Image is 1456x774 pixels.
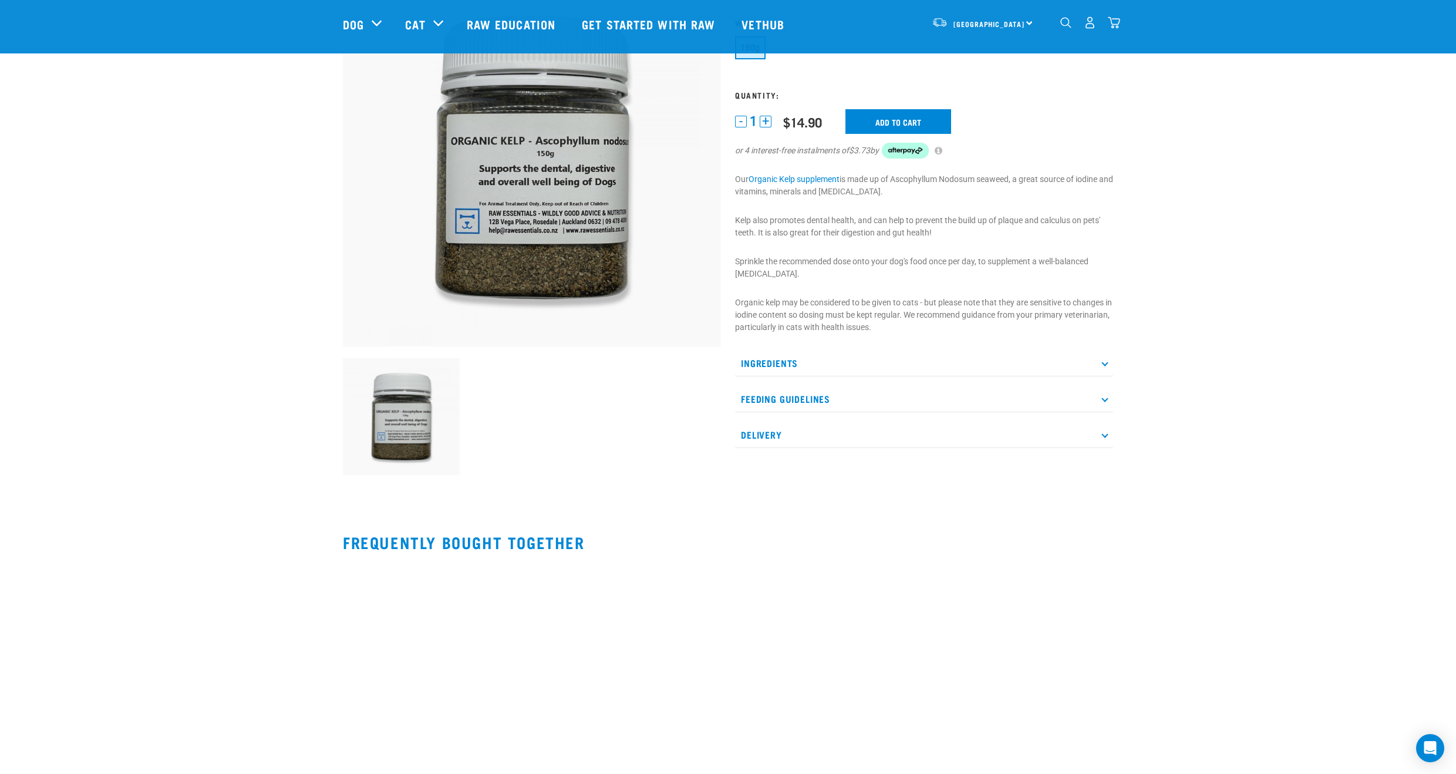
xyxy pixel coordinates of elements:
p: Delivery [735,422,1113,448]
p: Our is made up of Ascophyllum Nodosum seaweed, a great source of iodine and vitamins, minerals an... [735,173,1113,198]
img: van-moving.png [932,17,948,28]
a: Vethub [730,1,799,48]
img: home-icon-1@2x.png [1060,17,1071,28]
h3: Quantity: [735,90,1113,99]
h2: Frequently bought together [343,533,1113,551]
span: $3.73 [849,144,870,157]
div: Open Intercom Messenger [1416,734,1444,762]
img: home-icon@2x.png [1108,16,1120,29]
button: + [760,116,771,127]
p: Kelp also promotes dental health, and can help to prevent the build up of plaque and calculus on ... [735,214,1113,239]
input: Add to cart [845,109,951,134]
a: Cat [405,15,425,33]
img: 10870 [343,358,460,475]
p: Organic kelp may be considered to be given to cats - but please note that they are sensitive to c... [735,297,1113,334]
p: Sprinkle the recommended dose onto your dog's food once per day, to supplement a well-balanced [M... [735,255,1113,280]
a: Raw Education [455,1,570,48]
span: [GEOGRAPHIC_DATA] [953,22,1024,26]
button: - [735,116,747,127]
a: Dog [343,15,364,33]
img: Afterpay [882,143,929,159]
a: Get started with Raw [570,1,730,48]
div: or 4 interest-free instalments of by [735,143,1113,159]
p: Feeding Guidelines [735,386,1113,412]
span: 1 [750,115,757,127]
img: user.png [1084,16,1096,29]
p: Ingredients [735,350,1113,376]
a: Organic Kelp supplement [749,174,840,184]
div: $14.90 [783,115,822,129]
